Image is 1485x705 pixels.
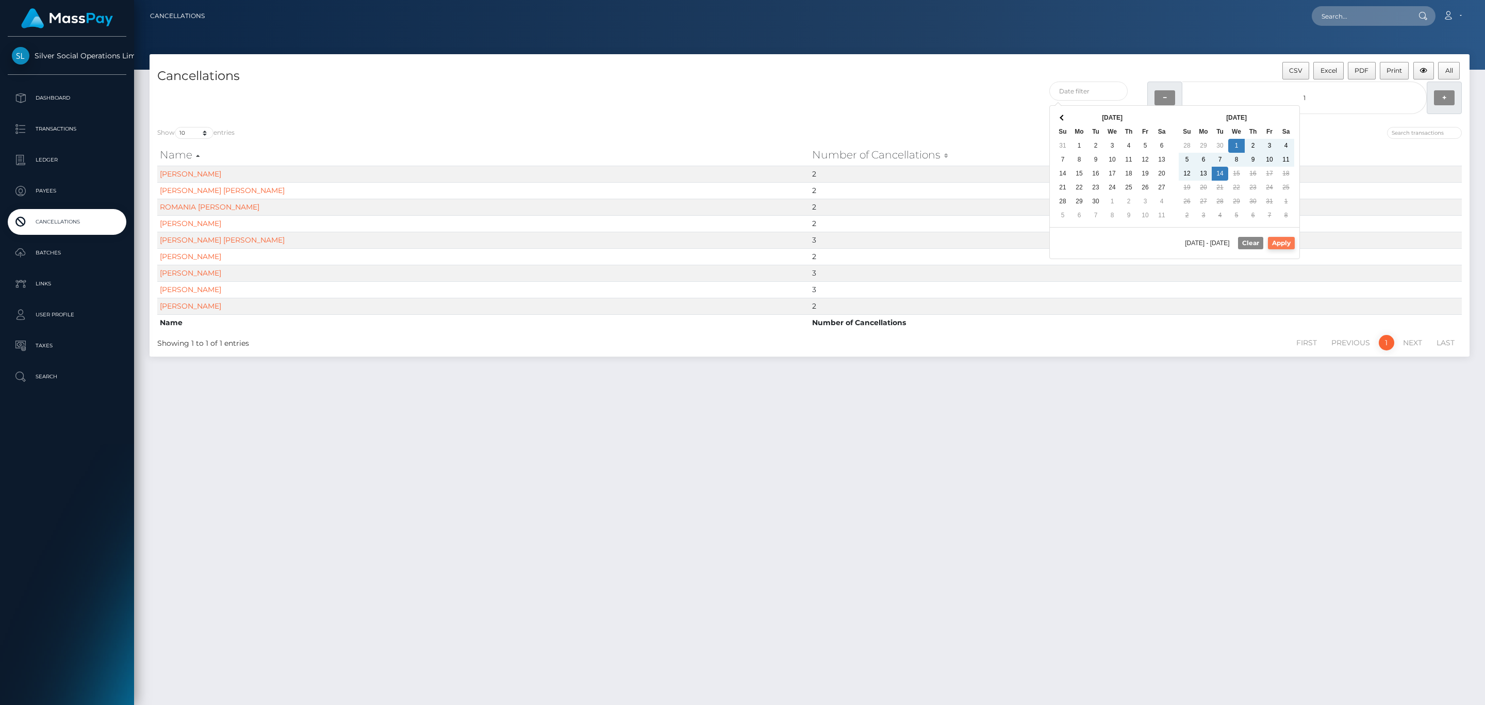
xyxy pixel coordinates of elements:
button: Excel [1313,62,1344,79]
td: 27 [1195,195,1212,209]
a: Batches [8,240,126,266]
strong: − [1163,93,1167,102]
span: Print [1387,67,1402,74]
a: Search [8,364,126,390]
img: Silver Social Operations Limited [12,47,29,65]
td: 28 [1179,139,1195,153]
td: 27 [1153,181,1170,195]
img: MassPay Logo [21,8,113,28]
td: 4 [1212,209,1228,222]
a: 1 [1379,335,1394,350]
td: 2 [1179,209,1195,222]
p: Taxes [12,338,122,354]
td: 6 [1195,153,1212,167]
label: Show entries [157,127,235,139]
a: Links [8,271,126,297]
td: 14 [1054,167,1071,181]
p: Links [12,276,122,292]
td: 12 [1179,167,1195,181]
td: 1 [1071,139,1087,153]
th: Th [1245,125,1261,139]
th: Number of Cancellations [810,314,1462,331]
h4: Cancellations [157,67,802,85]
td: 13 [1153,153,1170,167]
td: 3 [1137,195,1153,209]
td: 8 [1278,209,1294,222]
td: 8 [1228,153,1245,167]
td: 8 [1104,209,1120,222]
th: Mo [1071,125,1087,139]
td: 3 [810,281,1462,298]
span: CSV [1289,67,1302,74]
td: 18 [1278,167,1294,181]
td: 3 [810,265,1462,281]
input: Search... [1312,6,1409,26]
td: 23 [1087,181,1104,195]
a: Taxes [8,333,126,359]
a: [PERSON_NAME] [160,219,221,228]
td: 3 [810,232,1462,248]
td: 4 [1120,139,1137,153]
td: 23 [1245,181,1261,195]
td: 19 [1179,181,1195,195]
td: 17 [1104,167,1120,181]
td: 5 [1054,209,1071,222]
a: [PERSON_NAME] [160,301,221,311]
button: Clear [1238,237,1263,249]
td: 21 [1054,181,1071,195]
p: Ledger [12,152,122,168]
td: 28 [1212,195,1228,209]
span: Silver Social Operations Limited [8,51,126,60]
td: 10 [1104,153,1120,167]
td: 11 [1278,153,1294,167]
td: 2 [1120,195,1137,209]
td: 24 [1261,181,1278,195]
th: Tu [1087,125,1104,139]
p: Dashboard [12,90,122,106]
p: Search [12,369,122,384]
a: [PERSON_NAME] [160,252,221,261]
td: 20 [1195,181,1212,195]
td: 6 [1245,209,1261,222]
td: 26 [1137,181,1153,195]
td: 9 [1087,153,1104,167]
td: 9 [1245,153,1261,167]
a: Dashboard [8,85,126,111]
td: 16 [1245,167,1261,181]
td: 7 [1054,153,1071,167]
span: All [1445,67,1453,74]
td: 25 [1278,181,1294,195]
p: Payees [12,183,122,199]
td: 1 [1104,195,1120,209]
td: 17 [1261,167,1278,181]
p: Batches [12,245,122,261]
button: + [1434,90,1455,105]
td: 5 [1228,209,1245,222]
p: User Profile [12,307,122,323]
th: Fr [1137,125,1153,139]
td: 2 [810,199,1462,215]
td: 6 [1153,139,1170,153]
button: Column visibility [1413,62,1434,79]
td: 29 [1071,195,1087,209]
td: 18 [1120,167,1137,181]
td: 1 [1278,195,1294,209]
p: Transactions [12,121,122,137]
th: We [1104,125,1120,139]
td: 30 [1212,139,1228,153]
th: [DATE] [1071,111,1153,125]
td: 4 [1278,139,1294,153]
select: Showentries [175,127,213,139]
button: − [1154,90,1175,105]
td: 11 [1153,209,1170,222]
input: Date filter [1049,82,1128,101]
td: 8 [1071,153,1087,167]
th: Su [1179,125,1195,139]
th: Th [1120,125,1137,139]
th: Name: activate to sort column descending [157,145,810,165]
td: 4 [1153,195,1170,209]
td: 2 [810,215,1462,232]
td: 1 [1228,139,1245,153]
a: Transactions [8,116,126,142]
a: Ledger [8,147,126,173]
